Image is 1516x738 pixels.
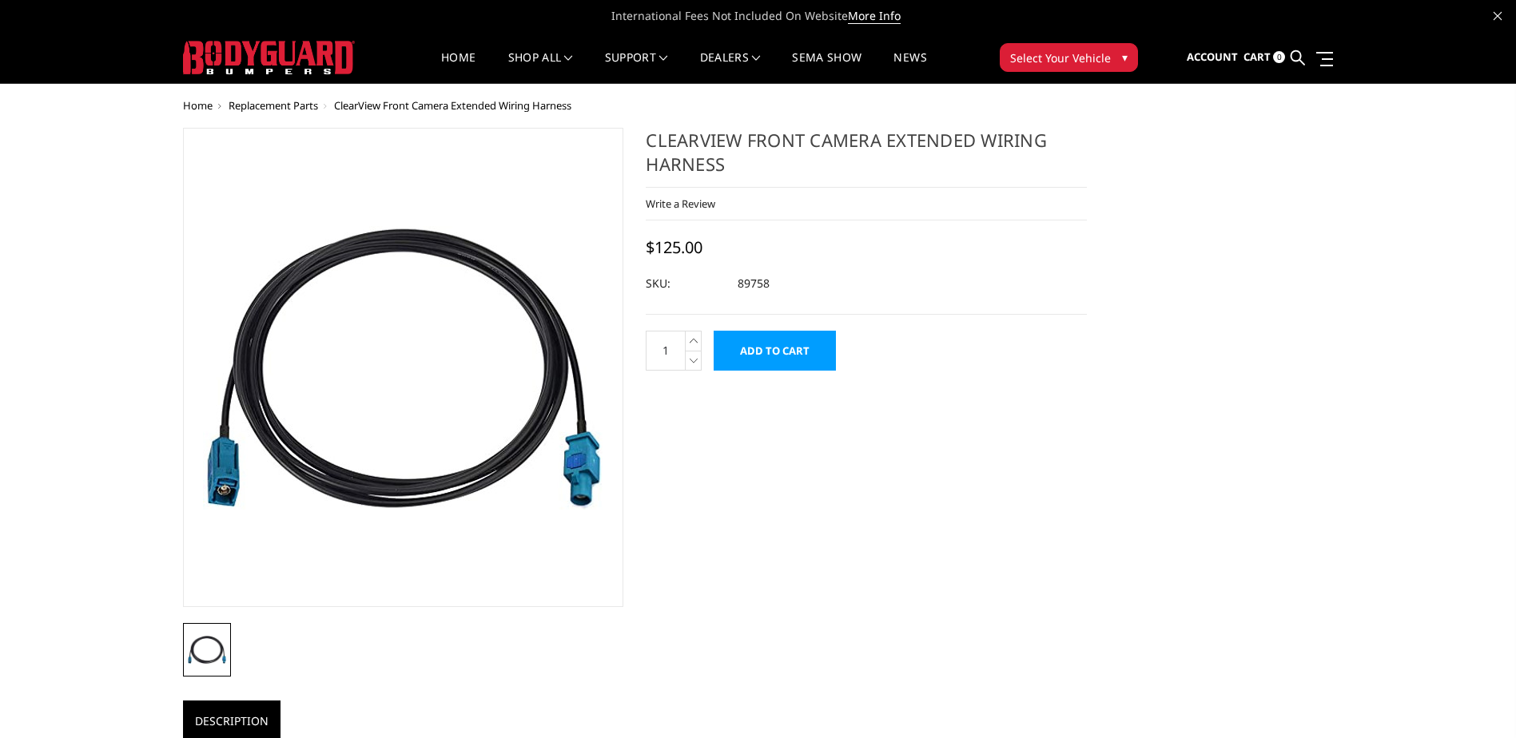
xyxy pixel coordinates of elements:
[792,52,861,83] a: SEMA Show
[183,128,624,607] a: ClearView Front Camera Extended Wiring Harness
[1273,51,1285,63] span: 0
[848,8,901,24] a: More Info
[1010,50,1111,66] span: Select Your Vehicle
[229,98,318,113] a: Replacement Parts
[893,52,926,83] a: News
[188,636,226,663] img: ClearView Front Camera Extended Wiring Harness
[441,52,475,83] a: Home
[646,128,1087,188] h1: ClearView Front Camera Extended Wiring Harness
[1436,661,1516,738] iframe: Chat Widget
[646,196,715,211] a: Write a Review
[183,41,355,74] img: BODYGUARD BUMPERS
[646,236,702,258] span: $125.00
[1000,43,1138,72] button: Select Your Vehicle
[1122,49,1128,65] span: ▾
[605,52,668,83] a: Support
[700,52,761,83] a: Dealers
[738,269,770,298] dd: 89758
[1187,50,1238,64] span: Account
[714,331,836,371] input: Add to Cart
[1187,36,1238,79] a: Account
[183,98,213,113] a: Home
[508,52,573,83] a: shop all
[1243,50,1271,64] span: Cart
[334,98,571,113] span: ClearView Front Camera Extended Wiring Harness
[1243,36,1285,79] a: Cart 0
[646,269,726,298] dt: SKU:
